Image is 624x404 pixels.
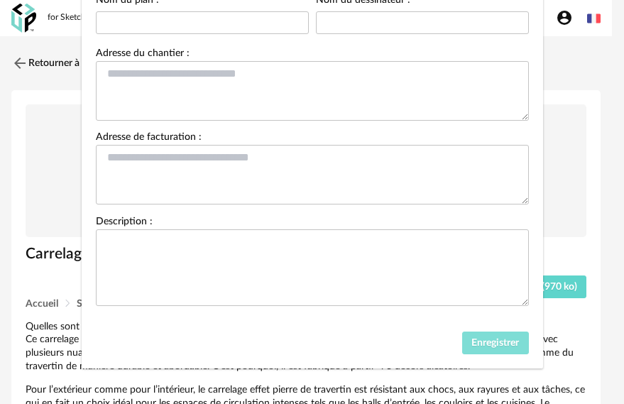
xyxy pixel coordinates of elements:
span: Enregistrer [471,338,519,348]
label: Adresse de facturation : [96,132,202,145]
label: Adresse du chantier : [96,48,190,61]
button: Enregistrer [462,332,529,354]
label: Description : [96,217,153,229]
